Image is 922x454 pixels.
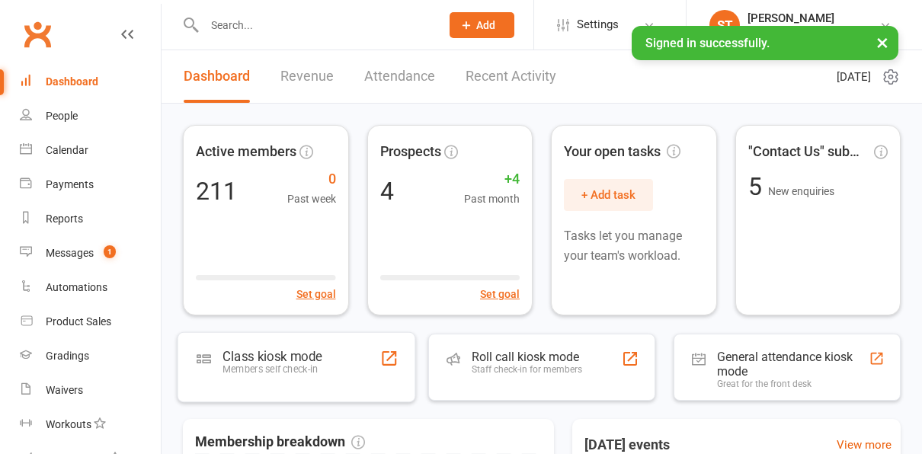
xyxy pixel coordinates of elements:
[20,202,161,236] a: Reports
[196,179,237,203] div: 211
[46,75,98,88] div: Dashboard
[18,15,56,53] a: Clubworx
[748,11,879,25] div: [PERSON_NAME]
[46,247,94,259] div: Messages
[184,50,250,103] a: Dashboard
[20,65,161,99] a: Dashboard
[472,350,582,364] div: Roll call kiosk mode
[466,50,556,103] a: Recent Activity
[476,19,495,31] span: Add
[564,226,704,265] p: Tasks let you manage your team's workload.
[20,373,161,408] a: Waivers
[768,185,834,197] span: New enquiries
[222,349,322,364] div: Class kiosk mode
[837,436,892,454] a: View more
[577,8,619,42] span: Settings
[200,14,430,36] input: Search...
[380,141,441,163] span: Prospects
[46,315,111,328] div: Product Sales
[464,168,520,190] span: +4
[296,286,336,302] button: Set goal
[20,270,161,305] a: Automations
[480,286,520,302] button: Set goal
[20,168,161,202] a: Payments
[748,172,768,201] span: 5
[748,141,872,163] span: "Contact Us" submissions
[46,144,88,156] div: Calendar
[20,133,161,168] a: Calendar
[196,141,296,163] span: Active members
[472,364,582,375] div: Staff check-in for members
[564,179,653,211] button: + Add task
[748,25,879,39] div: Ettingshausens Martial Arts
[195,431,365,453] span: Membership breakdown
[20,305,161,339] a: Product Sales
[46,110,78,122] div: People
[46,213,83,225] div: Reports
[46,350,89,362] div: Gradings
[20,99,161,133] a: People
[20,408,161,442] a: Workouts
[564,141,680,163] span: Your open tasks
[46,418,91,430] div: Workouts
[717,350,869,379] div: General attendance kiosk mode
[20,236,161,270] a: Messages 1
[364,50,435,103] a: Attendance
[104,245,116,258] span: 1
[287,190,336,207] span: Past week
[380,179,394,203] div: 4
[645,36,770,50] span: Signed in successfully.
[46,281,107,293] div: Automations
[280,50,334,103] a: Revenue
[709,10,740,40] div: ST
[464,190,520,207] span: Past month
[46,384,83,396] div: Waivers
[450,12,514,38] button: Add
[837,68,871,86] span: [DATE]
[717,379,869,389] div: Great for the front desk
[869,26,896,59] button: ×
[222,364,322,376] div: Members self check-in
[46,178,94,190] div: Payments
[20,339,161,373] a: Gradings
[287,168,336,190] span: 0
